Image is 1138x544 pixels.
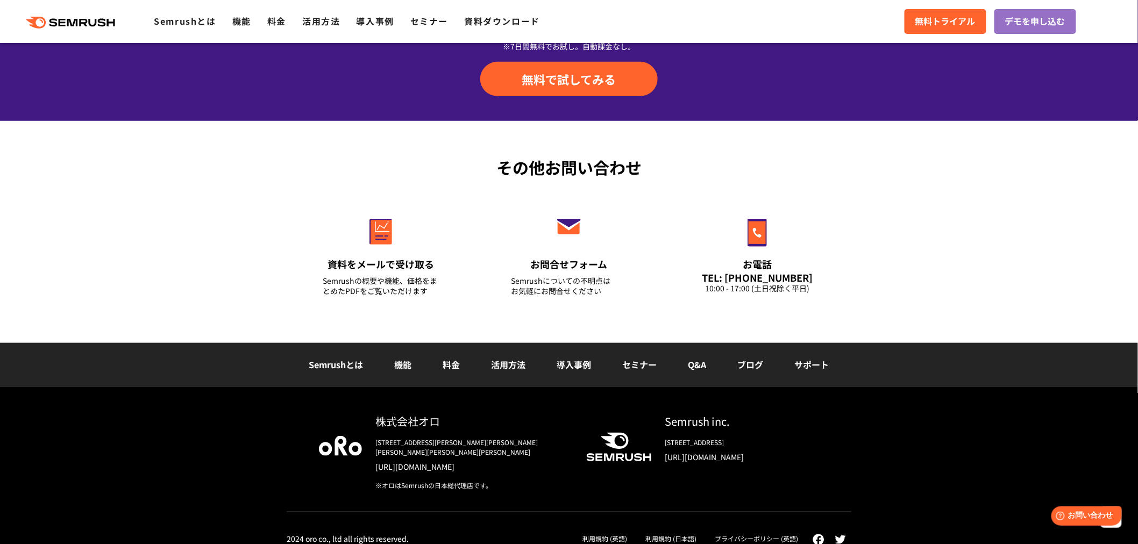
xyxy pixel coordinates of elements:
a: Semrushとは [154,15,216,27]
div: [STREET_ADDRESS][PERSON_NAME][PERSON_NAME][PERSON_NAME][PERSON_NAME][PERSON_NAME] [375,438,569,457]
div: お電話 [699,257,815,271]
div: 10:00 - 17:00 (土日祝除く平日) [699,283,815,294]
a: 料金 [267,15,286,27]
a: Q&A [688,358,707,371]
a: デモを申し込む [994,9,1076,34]
a: 活用方法 [302,15,340,27]
a: セミナー [410,15,448,27]
div: Semrushの概要や機能、価格をまとめたPDFをご覧いただけます [323,276,439,296]
a: プライバシーポリシー (英語) [715,534,798,543]
iframe: Help widget launcher [1042,502,1126,532]
a: 導入事例 [357,15,394,27]
a: 機能 [232,15,251,27]
span: 無料トライアル [915,15,976,28]
div: 2024 oro co., ltd all rights reserved. [287,534,409,543]
div: お問合せフォーム [511,257,627,271]
a: 活用方法 [492,358,526,371]
img: oro company [319,436,362,455]
a: 機能 [395,358,412,371]
a: 資料ダウンロード [464,15,540,27]
div: ※オロはSemrushの日本総代理店です。 [375,481,569,490]
a: 料金 [443,358,460,371]
div: ※7日間無料でお試し。自動課金なし。 [287,41,851,52]
a: 利用規約 (日本語) [645,534,696,543]
a: [URL][DOMAIN_NAME] [665,452,819,462]
span: 無料で試してみる [522,71,616,87]
a: ブログ [738,358,764,371]
a: [URL][DOMAIN_NAME] [375,461,569,472]
a: 資料をメールで受け取る Semrushの概要や機能、価格をまとめたPDFをご覧いただけます [300,196,461,310]
div: 株式会社オロ [375,413,569,429]
a: Semrushとは [309,358,364,371]
div: Semrushについての不明点は お気軽にお問合せください [511,276,627,296]
a: 無料トライアル [905,9,986,34]
div: Semrush inc. [665,413,819,429]
div: その他お問い合わせ [287,155,851,180]
a: お問合せフォーム Semrushについての不明点はお気軽にお問合せください [488,196,650,310]
div: 資料をメールで受け取る [323,257,439,271]
a: セミナー [623,358,657,371]
img: twitter [835,535,846,544]
div: TEL: [PHONE_NUMBER] [699,271,815,283]
a: 無料で試してみる [480,62,658,96]
div: [STREET_ADDRESS] [665,438,819,447]
a: 導入事例 [557,358,592,371]
span: デモを申し込む [1005,15,1065,28]
a: サポート [795,358,829,371]
a: 利用規約 (英語) [582,534,627,543]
